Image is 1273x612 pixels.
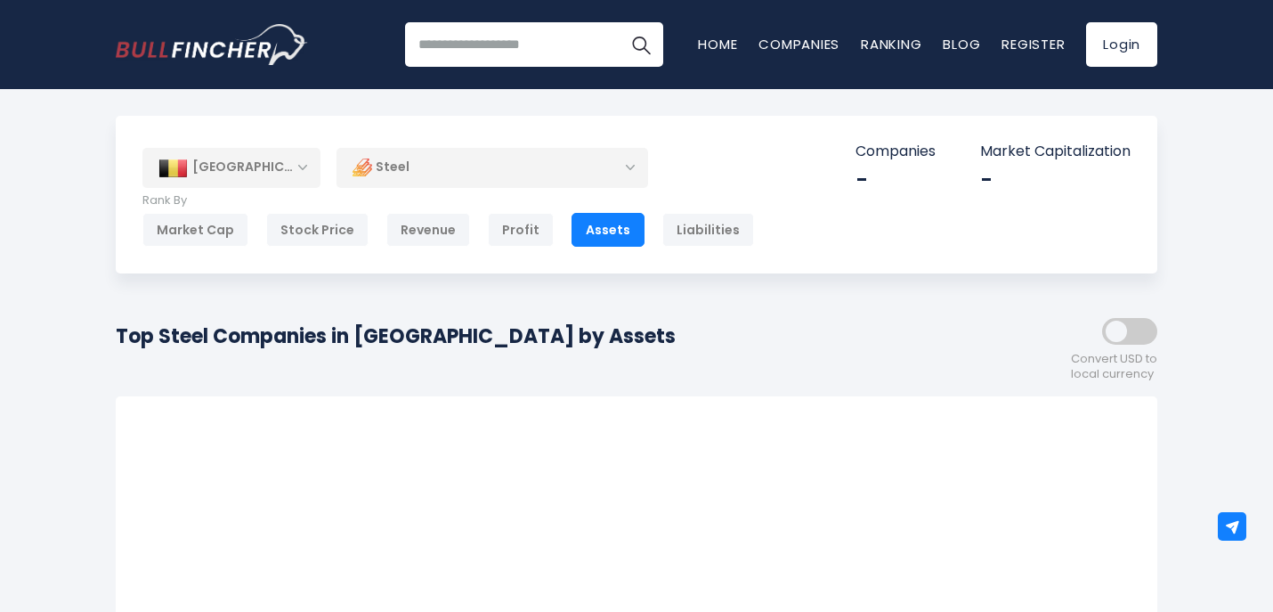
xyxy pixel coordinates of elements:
[116,24,307,65] a: Go to homepage
[980,166,1131,193] div: -
[1071,352,1157,382] span: Convert USD to local currency
[142,148,320,187] div: [GEOGRAPHIC_DATA]
[855,143,936,161] p: Companies
[386,213,470,247] div: Revenue
[266,213,369,247] div: Stock Price
[758,35,839,53] a: Companies
[488,213,554,247] div: Profit
[1086,22,1157,67] a: Login
[855,166,936,193] div: -
[980,143,1131,161] p: Market Capitalization
[943,35,980,53] a: Blog
[142,213,248,247] div: Market Cap
[1001,35,1065,53] a: Register
[698,35,737,53] a: Home
[336,147,648,188] div: Steel
[572,213,645,247] div: Assets
[619,22,663,67] button: Search
[116,24,308,65] img: Bullfincher logo
[142,193,754,208] p: Rank By
[116,322,676,351] h1: Top Steel Companies in [GEOGRAPHIC_DATA] by Assets
[662,213,754,247] div: Liabilities
[861,35,921,53] a: Ranking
